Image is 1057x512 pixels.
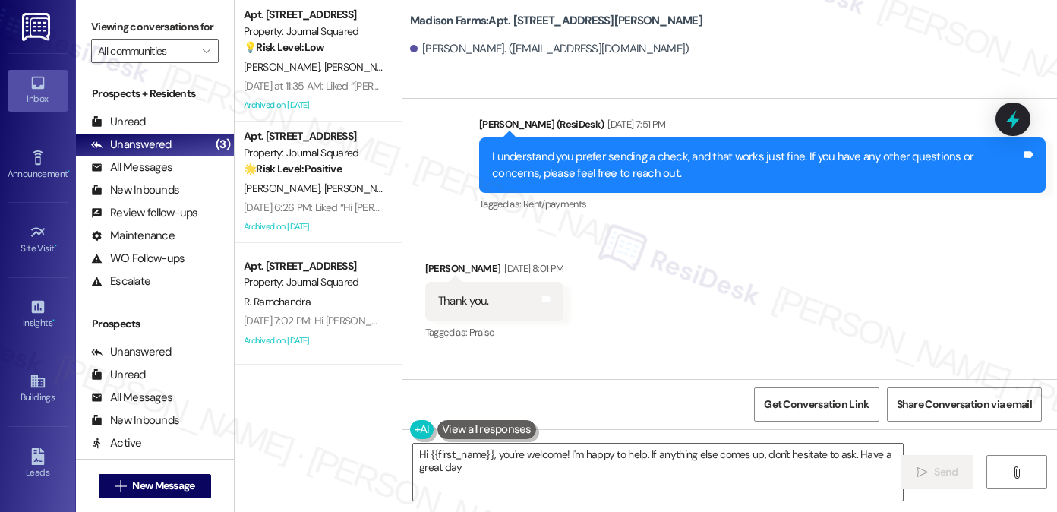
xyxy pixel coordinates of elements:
[242,331,386,350] div: Archived on [DATE]
[76,86,234,102] div: Prospects + Residents
[91,344,172,360] div: Unanswered
[425,261,563,282] div: [PERSON_NAME]
[99,474,211,498] button: New Message
[91,273,150,289] div: Escalate
[91,15,219,39] label: Viewing conversations for
[500,261,563,277] div: [DATE] 8:01 PM
[91,458,161,474] div: Follow Ups
[91,228,175,244] div: Maintenance
[132,478,194,494] span: New Message
[479,116,1046,137] div: [PERSON_NAME] (ResiDesk)
[242,96,386,115] div: Archived on [DATE]
[469,326,494,339] span: Praise
[410,41,689,57] div: [PERSON_NAME]. ([EMAIL_ADDRESS][DOMAIN_NAME])
[754,387,879,422] button: Get Conversation Link
[8,444,68,485] a: Leads
[68,166,70,177] span: •
[91,367,146,383] div: Unread
[244,258,384,274] div: Apt. [STREET_ADDRESS]
[115,480,126,492] i: 
[425,321,563,343] div: Tagged as:
[8,70,68,111] a: Inbox
[8,220,68,261] a: Site Visit •
[604,116,665,132] div: [DATE] 7:51 PM
[244,274,384,290] div: Property: Journal Squared
[212,133,234,156] div: (3)
[202,45,210,57] i: 
[887,387,1042,422] button: Share Conversation via email
[8,368,68,409] a: Buildings
[244,24,384,40] div: Property: Journal Squared
[91,160,172,175] div: All Messages
[413,444,903,501] textarea: Hi {{first_name}}, you're welcome! I'm happy to help. If anything else comes up, don't hesitate
[917,466,928,479] i: 
[91,137,172,153] div: Unanswered
[91,435,142,451] div: Active
[244,295,311,308] span: R. Ramchandra
[244,7,384,23] div: Apt. [STREET_ADDRESS]
[523,198,587,210] span: Rent/payments
[492,149,1021,182] div: I understand you prefer sending a check, and that works just fine. If you have any other question...
[91,114,146,130] div: Unread
[244,60,324,74] span: [PERSON_NAME]
[76,316,234,332] div: Prospects
[934,464,958,480] span: Send
[244,40,324,54] strong: 💡 Risk Level: Low
[244,128,384,144] div: Apt. [STREET_ADDRESS]
[91,412,179,428] div: New Inbounds
[22,13,53,41] img: ResiDesk Logo
[901,455,974,489] button: Send
[98,39,194,63] input: All communities
[244,182,324,195] span: [PERSON_NAME]
[764,397,869,412] span: Get Conversation Link
[410,13,702,29] b: Madison Farms: Apt. [STREET_ADDRESS][PERSON_NAME]
[52,315,55,326] span: •
[91,205,197,221] div: Review follow-ups
[242,217,386,236] div: Archived on [DATE]
[244,145,384,161] div: Property: Journal Squared
[91,390,172,406] div: All Messages
[897,397,1032,412] span: Share Conversation via email
[91,182,179,198] div: New Inbounds
[91,251,185,267] div: WO Follow-ups
[8,294,68,335] a: Insights •
[479,193,1046,215] div: Tagged as:
[244,201,607,214] div: [DATE] 6:26 PM: Liked “Hi [PERSON_NAME] and [PERSON_NAME]! Starting [DATE]…”
[438,293,489,309] div: Thank you.
[55,241,57,251] span: •
[244,162,342,175] strong: 🌟 Risk Level: Positive
[1011,466,1022,479] i: 
[323,182,399,195] span: [PERSON_NAME]
[323,60,404,74] span: [PERSON_NAME]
